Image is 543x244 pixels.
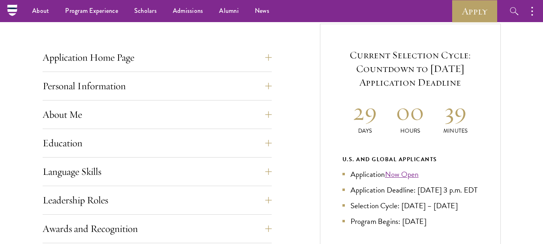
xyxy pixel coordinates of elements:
[342,96,388,127] h2: 29
[387,96,433,127] h2: 00
[385,168,419,180] a: Now Open
[43,133,272,153] button: Education
[342,215,478,227] li: Program Begins: [DATE]
[43,162,272,181] button: Language Skills
[387,127,433,135] p: Hours
[342,127,388,135] p: Days
[43,191,272,210] button: Leadership Roles
[342,168,478,180] li: Application
[342,184,478,196] li: Application Deadline: [DATE] 3 p.m. EDT
[342,200,478,211] li: Selection Cycle: [DATE] – [DATE]
[43,105,272,124] button: About Me
[43,48,272,67] button: Application Home Page
[342,48,478,89] h5: Current Selection Cycle: Countdown to [DATE] Application Deadline
[433,127,478,135] p: Minutes
[43,219,272,238] button: Awards and Recognition
[433,96,478,127] h2: 39
[43,76,272,96] button: Personal Information
[342,154,478,164] div: U.S. and Global Applicants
